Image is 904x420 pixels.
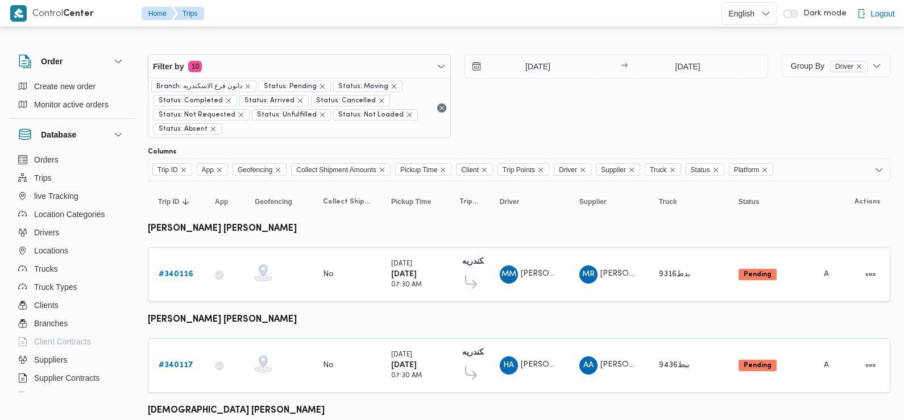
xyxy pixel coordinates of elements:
span: [PERSON_NAME] [PERSON_NAME] [521,361,653,368]
button: Remove Client from selection in this group [481,167,488,173]
b: [DATE] [391,271,417,278]
b: Pending [744,362,772,369]
span: Trips [34,171,52,185]
span: MM [501,265,516,284]
div: Abadalhakiam Aodh Aamar Muhammad Alfaqai [579,356,598,375]
span: Pickup Time [395,163,451,176]
button: remove selected entity [319,83,326,90]
span: Status: Unfulfilled [252,109,331,120]
span: Collect Shipment Amounts [291,163,391,176]
button: Group ByDriverremove selected entity [782,55,890,77]
button: Orders [14,151,130,169]
small: 07:30 AM [391,373,422,379]
span: Supplier [601,164,626,176]
span: App [215,197,228,206]
span: Trip Points [503,164,535,176]
span: Supplier Contracts [34,371,99,385]
button: Order [18,55,125,68]
span: Driver [835,61,853,72]
button: remove selected entity [297,97,304,104]
button: Trips [14,169,130,187]
button: remove selected entity [378,97,385,104]
span: Status [686,163,724,176]
span: Monitor active orders [34,98,109,111]
b: # 340117 [159,361,193,369]
span: Branches [34,317,68,330]
a: #340117 [159,359,193,372]
span: Collect Shipment Amounts [323,197,371,206]
button: Driver [495,193,563,211]
small: [DATE] [391,261,412,267]
b: [DEMOGRAPHIC_DATA] [PERSON_NAME] [148,406,325,415]
span: Pending [739,360,777,371]
span: Status: Absent [159,124,208,134]
div: Muhammad Radha Ibrahem Said Ahmad Ali [579,265,598,284]
small: 07:30 AM [391,282,422,288]
span: Pickup Time [400,164,437,176]
span: MR [582,265,595,284]
span: HA [503,356,514,375]
button: live Tracking [14,187,130,205]
span: Geofencing [238,164,272,176]
button: Remove Truck from selection in this group [669,167,676,173]
span: Status: Cancelled [316,95,376,106]
div: No [323,269,334,280]
span: Driver [559,164,577,176]
button: remove selected entity [319,111,326,118]
span: [PERSON_NAME] [PERSON_NAME] [600,361,732,368]
span: Platform [729,163,774,176]
button: Remove Collect Shipment Amounts from selection in this group [379,167,385,173]
button: Create new order [14,77,130,95]
span: 10 active filters [188,61,202,72]
button: Location Categories [14,205,130,223]
b: [PERSON_NAME] [PERSON_NAME] [148,224,297,233]
b: # 340116 [159,271,193,278]
button: Remove Supplier from selection in this group [628,167,635,173]
button: Pickup Time [387,193,443,211]
span: Branch: دانون فرع الاسكندريه [151,81,256,92]
button: Trip IDSorted in descending order [154,193,199,211]
span: Status: Moving [338,81,388,92]
button: Client Contracts [14,332,130,351]
button: Drivers [14,223,130,242]
button: Suppliers [14,351,130,369]
span: Locations [34,244,68,257]
span: live Tracking [34,189,78,203]
span: Status: Not Loaded [338,110,404,120]
span: بدط9316 [659,271,690,278]
button: Truck Types [14,278,130,296]
span: Status: Completed [154,95,237,106]
span: Status: Arrived [244,95,295,106]
span: Platform [734,164,760,176]
a: #340116 [159,268,193,281]
span: Status: Arrived [239,95,309,106]
span: Location Categories [34,207,105,221]
button: Actions [861,265,880,284]
span: App [197,163,228,176]
span: Dark mode [799,9,847,18]
small: [DATE] [391,352,412,358]
button: remove selected entity [856,63,862,70]
button: Remove Pickup Time from selection in this group [439,167,446,173]
svg: Sorted in descending order [181,197,190,206]
button: Remove Geofencing from selection in this group [275,167,281,173]
button: remove selected entity [244,83,251,90]
span: Logout [870,7,895,20]
span: Driver [500,197,520,206]
span: بيط9436 [659,361,690,369]
button: Open list of options [874,165,884,174]
img: X8yXhbKr1z7QwAAAABJRU5ErkJggg== [10,5,27,22]
span: App [202,164,214,176]
span: Suppliers [34,353,67,367]
b: [PERSON_NAME] [PERSON_NAME] [148,315,297,324]
span: [PERSON_NAME] [PERSON_NAME] [521,270,653,277]
span: Devices [34,389,63,403]
button: Platform [819,193,828,211]
span: Client [461,164,479,176]
button: Status [734,193,808,211]
h3: Order [41,55,63,68]
button: Remove Status from selection in this group [712,167,719,173]
span: Client [456,163,493,176]
span: Driver [554,163,591,176]
span: Supplier [579,197,607,206]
